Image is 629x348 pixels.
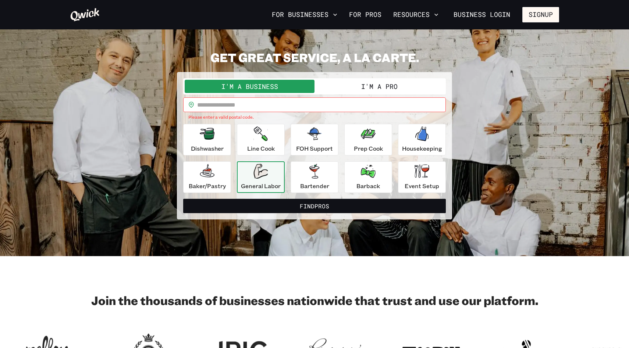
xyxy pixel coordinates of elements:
[188,114,441,121] p: Please enter a valid postal code.
[398,124,446,155] button: Housekeeping
[189,182,226,190] p: Baker/Pastry
[177,50,452,65] h2: GET GREAT SERVICE, A LA CARTE.
[291,124,338,155] button: FOH Support
[185,80,314,93] button: I'm a Business
[390,8,441,21] button: Resources
[314,80,444,93] button: I'm a Pro
[296,144,333,153] p: FOH Support
[183,124,231,155] button: Dishwasher
[522,7,559,22] button: Signup
[356,182,380,190] p: Barback
[191,144,224,153] p: Dishwasher
[344,161,392,193] button: Barback
[447,7,516,22] a: Business Login
[291,161,338,193] button: Bartender
[247,144,275,153] p: Line Cook
[300,182,329,190] p: Bartender
[241,182,281,190] p: General Labor
[269,8,340,21] button: For Businesses
[405,182,439,190] p: Event Setup
[183,199,446,214] button: FindPros
[402,144,442,153] p: Housekeeping
[183,161,231,193] button: Baker/Pastry
[354,144,383,153] p: Prep Cook
[237,161,285,193] button: General Labor
[344,124,392,155] button: Prep Cook
[346,8,384,21] a: For Pros
[398,161,446,193] button: Event Setup
[237,124,285,155] button: Line Cook
[70,293,559,308] h2: Join the thousands of businesses nationwide that trust and use our platform.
